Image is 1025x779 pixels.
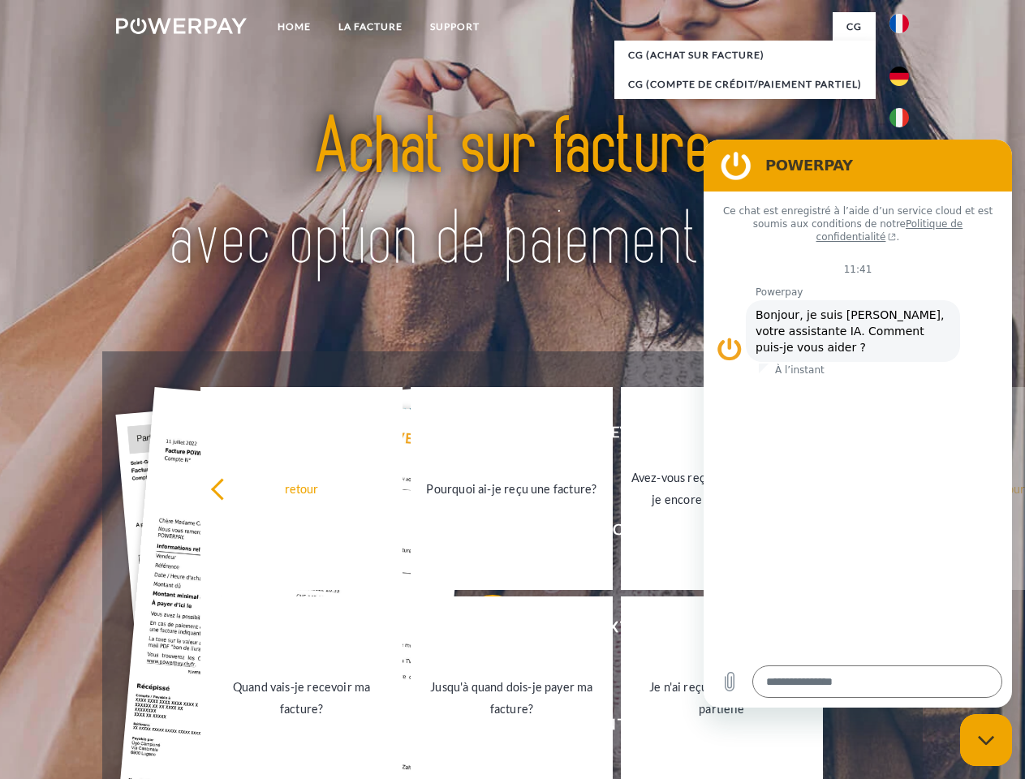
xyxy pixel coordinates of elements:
[155,78,870,311] img: title-powerpay_fr.svg
[325,12,416,41] a: LA FACTURE
[621,387,823,590] a: Avez-vous reçu mes paiements, ai-je encore un solde ouvert?
[614,41,876,70] a: CG (achat sur facture)
[420,477,603,499] div: Pourquoi ai-je reçu une facture?
[420,676,603,720] div: Jusqu'à quand dois-je payer ma facture?
[116,18,247,34] img: logo-powerpay-white.svg
[889,108,909,127] img: it
[833,12,876,41] a: CG
[960,714,1012,766] iframe: Bouton de lancement de la fenêtre de messagerie, conversation en cours
[416,12,493,41] a: Support
[704,140,1012,708] iframe: Fenêtre de messagerie
[614,70,876,99] a: CG (Compte de crédit/paiement partiel)
[889,67,909,86] img: de
[210,477,393,499] div: retour
[889,14,909,33] img: fr
[210,676,393,720] div: Quand vais-je recevoir ma facture?
[631,676,813,720] div: Je n'ai reçu qu'une livraison partielle
[264,12,325,41] a: Home
[631,467,813,510] div: Avez-vous reçu mes paiements, ai-je encore un solde ouvert?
